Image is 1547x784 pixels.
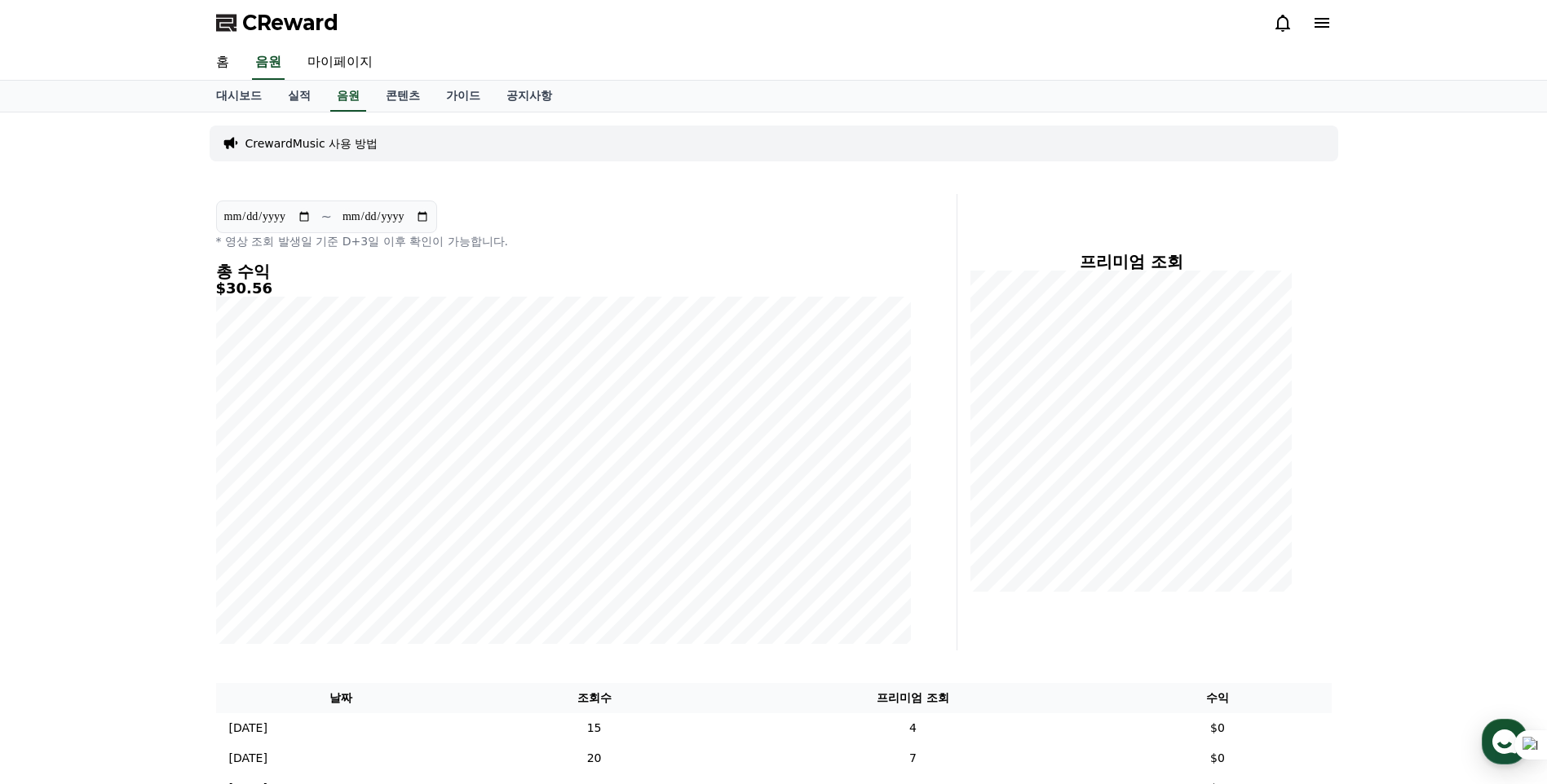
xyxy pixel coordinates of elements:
td: $0 [1103,743,1331,773]
h4: 총 수익 [216,262,911,280]
a: CReward [216,10,338,36]
a: 실적 [275,81,324,112]
td: 4 [722,713,1103,743]
span: 설정 [252,541,272,554]
span: CReward [242,10,338,36]
a: 대시보드 [203,81,275,112]
th: 날짜 [216,683,466,713]
p: * 영상 조회 발생일 기준 D+3일 이후 확인이 가능합니다. [216,233,911,249]
a: 음원 [330,81,366,112]
th: 조회수 [466,683,723,713]
span: 홈 [51,541,61,554]
h5: $30.56 [216,280,911,297]
a: 설정 [210,517,313,557]
p: ~ [321,207,332,227]
td: 20 [466,743,723,773]
h4: 프리미엄 조회 [970,253,1293,271]
a: 음원 [252,46,285,80]
a: 홈 [203,46,242,80]
td: $0 [1103,713,1331,743]
a: 홈 [5,517,108,557]
a: 공지사항 [493,81,565,112]
a: 마이페이지 [294,46,386,80]
td: 15 [466,713,723,743]
a: 가이드 [433,81,493,112]
a: 대화 [108,517,210,557]
p: [DATE] [229,750,267,767]
span: 대화 [149,542,169,555]
td: 7 [722,743,1103,773]
a: CrewardMusic 사용 방법 [245,135,378,152]
a: 콘텐츠 [373,81,433,112]
th: 수익 [1103,683,1331,713]
th: 프리미엄 조회 [722,683,1103,713]
p: [DATE] [229,720,267,737]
